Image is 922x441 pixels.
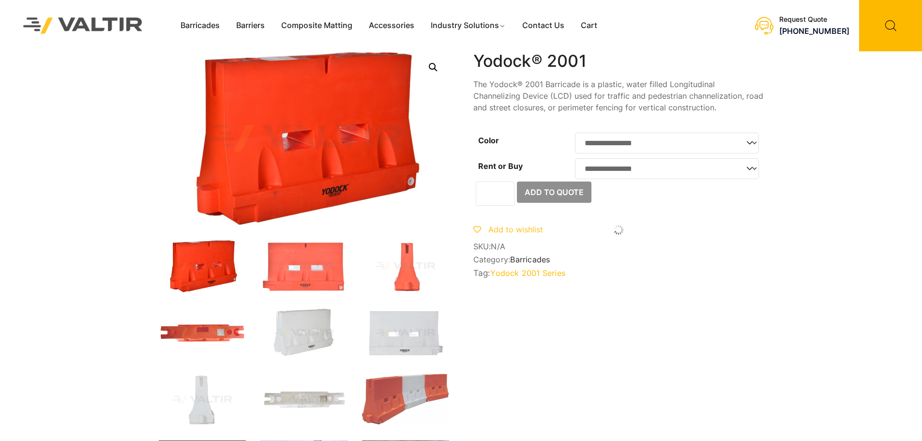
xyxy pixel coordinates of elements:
a: [PHONE_NUMBER] [779,26,849,36]
span: Category: [473,255,764,264]
span: N/A [491,242,505,251]
img: 2001_Org_Top.jpg [159,307,246,359]
a: Barriers [228,18,273,33]
a: Contact Us [514,18,573,33]
label: Rent or Buy [478,161,523,171]
a: Composite Matting [273,18,361,33]
label: Color [478,136,499,145]
p: The Yodock® 2001 Barricade is a plastic, water filled Longitudinal Channelizing Device (LCD) used... [473,78,764,113]
img: Valtir Rentals [11,5,155,46]
a: Industry Solutions [423,18,514,33]
img: 2001_Nat_Side.jpg [159,374,246,426]
img: 2001_Org_Side.jpg [362,240,449,292]
input: Product quantity [476,182,514,206]
a: Cart [573,18,605,33]
button: Add to Quote [517,182,591,203]
a: Barricades [172,18,228,33]
div: Request Quote [779,15,849,24]
img: 2001_Nat_Top.jpg [260,374,348,426]
img: 2001_Org_3Q-1.jpg [159,240,246,292]
a: Yodock 2001 Series [490,268,565,278]
img: yodock-2001-barrier-7.jpg [362,374,449,425]
a: Accessories [361,18,423,33]
img: 2001_Nat_Front.jpg [362,307,449,359]
img: 2001_Nat_3Q-1.jpg [260,307,348,359]
span: Tag: [473,268,764,278]
h1: Yodock® 2001 [473,51,764,71]
span: SKU: [473,242,764,251]
a: Barricades [510,255,550,264]
img: 2001_Org_Front.jpg [260,240,348,292]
